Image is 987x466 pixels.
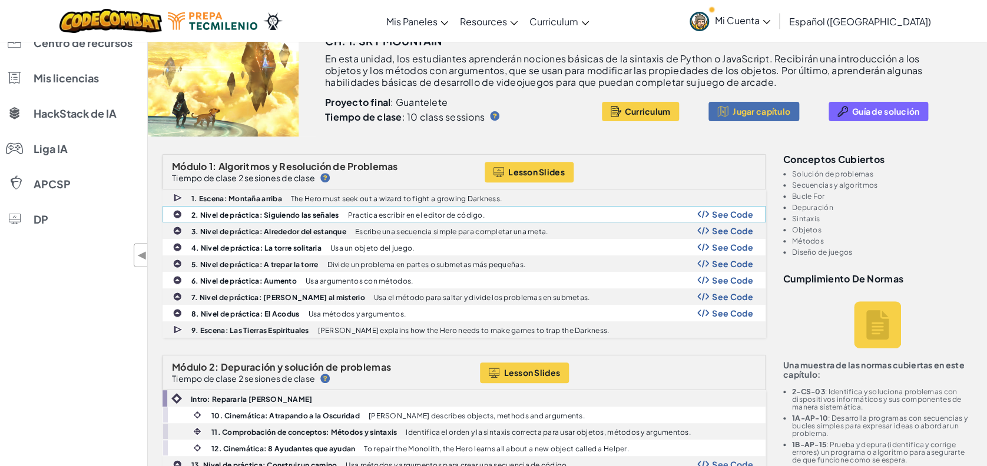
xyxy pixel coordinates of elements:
[602,102,679,121] button: Curriculum
[191,293,365,302] b: 7. Nivel de práctica: [PERSON_NAME] al misterio
[712,308,753,318] span: See Code
[364,445,628,452] p: To repair the Monolith, the Hero learns all about a new object called a Helper.
[209,160,217,172] span: 1:
[291,195,502,202] p: The Hero must seek out a wizard to fight a growing Darkness.
[327,261,525,268] p: Divide un problema en partes o submetas más pequeñas.
[209,361,219,373] span: 2:
[480,362,569,383] button: Lesson Slides
[325,111,485,123] p: : 10 class sessions
[163,321,766,338] a: 9. Escena: Las Tierras Espirituales [PERSON_NAME] explains how the Hero needs to make games to tr...
[325,96,588,108] p: : Guantelete
[171,393,182,404] img: IconIntro.svg
[191,309,299,318] b: 8. Nivel de práctica: El Acodus
[163,305,766,321] a: 8. Nivel de práctica: El Acodus Usa métodos y argumentos. Show Code Logo See Code
[211,444,355,453] b: 12. Cinemática: 8 Ayudantes que ayudan
[783,274,972,284] h3: Cumplimiento de normas
[792,388,972,411] li: : Identifica y soluciona problemas con dispositivos informáticos y sus componentes de manera sist...
[792,204,972,211] li: Depuración
[712,259,753,268] span: See Code
[386,15,438,28] span: Mis Paneles
[783,154,972,164] h3: Conceptos cubiertos
[460,15,507,28] span: Resources
[783,5,937,37] a: Español ([GEOGRAPHIC_DATA])
[163,189,766,206] a: 1. Escena: Montaña arriba The Hero must seek out a wizard to fight a growing Darkness.
[263,12,282,30] img: Ozaria
[191,260,319,269] b: 5. Nivel de práctica: A trepar la torre
[325,111,402,123] b: Tiempo de clase
[529,15,578,28] span: Curriculum
[374,294,589,301] p: Usa el método para saltar y divide los problemas en submetas.
[163,206,766,222] a: 2. Nivel de práctica: Siguiendo las señales Practica escribir en el editor de código. Show Code L...
[624,106,670,116] span: Curriculum
[163,440,766,456] a: 12. Cinemática: 8 Ayudantes que ayudan To repair the Monolith, the Hero learns all about a new ob...
[829,102,928,121] a: Guía de solución
[697,243,709,251] img: Show Code Logo
[792,192,972,200] li: Bucle For
[380,5,454,37] a: Mis Paneles
[485,162,574,182] button: Lesson Slides
[355,228,548,235] p: Escribe una secuencia simple para completar una meta.
[173,259,182,268] img: IconPracticeLevel.svg
[173,275,182,285] img: IconPracticeLevel.svg
[163,239,766,255] a: 4. Nivel de práctica: La torre solitaria Usa un objeto del juego. Show Code Logo See Code
[163,255,766,272] a: 5. Nivel de práctica: A trepar la torre Divide un problema en partes o submetas más pequeñas. Sho...
[172,160,207,172] span: Módulo
[712,209,753,219] span: See Code
[308,310,406,318] p: Usa métodos y argumentos.
[789,15,931,28] span: Español ([GEOGRAPHIC_DATA])
[348,211,485,219] p: Practica escribir en el editor de código.
[708,102,799,121] button: Jugar capítulo
[306,277,413,285] p: Usa argumentos con métodos.
[191,194,282,203] b: 1. Escena: Montaña arriba
[697,210,709,218] img: Show Code Logo
[163,423,766,440] a: 11. Comprobación de conceptos: Métodos y sintaxis Identifica el orden y la sintaxis correcta para...
[792,237,972,245] li: Métodos
[163,288,766,305] a: 7. Nivel de práctica: [PERSON_NAME] al misterio Usa el método para saltar y divide los problemas ...
[330,244,414,252] p: Usa un objeto del juego.
[34,144,68,154] span: Liga IA
[369,412,585,420] p: [PERSON_NAME] describes objects, methods and arguments.
[325,96,390,108] b: Proyecto final
[218,160,398,172] span: Algoritmos y Resolución de Problemas
[712,292,753,301] span: See Code
[192,426,203,437] img: IconInteractive.svg
[173,209,182,219] img: IconPracticeLevel.svg
[715,14,770,26] span: Mi Cuenta
[211,428,397,437] b: 11. Comprobación de conceptos: Métodos y sintaxis
[524,5,595,37] a: Curriculum
[792,226,972,234] li: Objetos
[173,192,184,204] img: IconCutscene.svg
[191,326,309,335] b: 9. Escena: Las Tierras Espirituales
[191,227,346,236] b: 3. Nivel de práctica: Alrededor del estanque
[792,414,972,437] li: : Desarrolla programas con secuencias y bucles simples para expresar ideas o abordar un problema.
[697,276,709,284] img: Show Code Logo
[172,374,315,383] p: Tiempo de clase 2 sesiones de clase
[34,108,117,119] span: HackStack de IA
[792,248,972,256] li: Diseño de juegos
[712,242,753,252] span: See Code
[221,361,391,373] span: Depuración y solución de problemas
[712,275,753,285] span: See Code
[173,324,184,335] img: IconCutscene.svg
[192,442,203,453] img: IconCinematic.svg
[34,38,133,48] span: Centro de recursos
[792,440,826,449] b: 1B-AP-15
[792,414,828,422] b: 1A-AP-10
[792,215,972,222] li: Sintaxis
[733,106,790,116] span: Jugar capítulo
[320,173,330,182] img: IconHint.svg
[59,9,163,33] img: CodeCombat logo
[504,368,560,377] span: Lesson Slides
[173,308,182,318] img: IconPracticeLevel.svg
[191,395,312,404] b: Intro: Reparar la [PERSON_NAME]
[163,272,766,288] a: 6. Nivel de práctica: Aumento Usa argumentos con métodos. Show Code Logo See Code
[697,292,709,301] img: Show Code Logo
[792,181,972,189] li: Secuencias y algoritmos
[168,12,257,30] img: Tecmilenio logo
[163,407,766,423] a: 10. Cinemática: Atrapando a la Oscuridad [PERSON_NAME] describes objects, methods and arguments.
[173,226,182,235] img: IconPracticeLevel.svg
[697,259,709,268] img: Show Code Logo
[172,173,315,182] p: Tiempo de clase 2 sesiones de clase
